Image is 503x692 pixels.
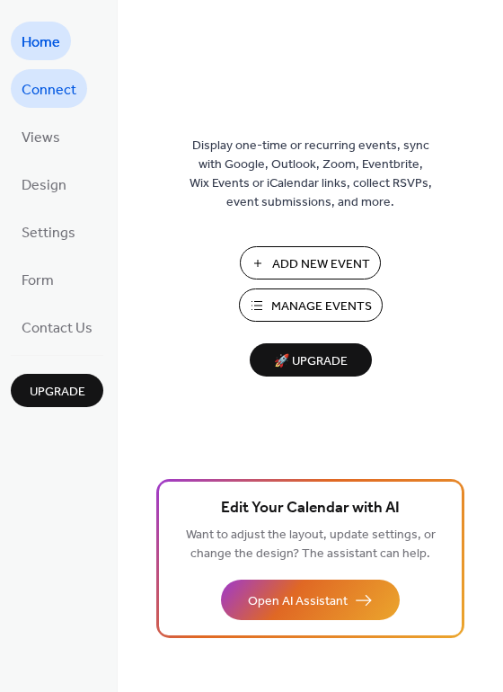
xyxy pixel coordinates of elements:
[11,117,71,155] a: Views
[250,343,372,377] button: 🚀 Upgrade
[22,76,76,104] span: Connect
[22,219,75,247] span: Settings
[190,137,432,212] span: Display one-time or recurring events, sync with Google, Outlook, Zoom, Eventbrite, Wix Events or ...
[11,164,77,203] a: Design
[221,580,400,620] button: Open AI Assistant
[248,592,348,611] span: Open AI Assistant
[22,124,60,152] span: Views
[22,267,54,295] span: Form
[11,69,87,108] a: Connect
[11,212,86,251] a: Settings
[11,307,103,346] a: Contact Us
[11,260,65,298] a: Form
[11,374,103,407] button: Upgrade
[260,350,361,374] span: 🚀 Upgrade
[271,297,372,316] span: Manage Events
[22,172,66,200] span: Design
[272,255,370,274] span: Add New Event
[22,315,93,342] span: Contact Us
[186,523,436,566] span: Want to adjust the layout, update settings, or change the design? The assistant can help.
[30,383,85,402] span: Upgrade
[22,29,60,57] span: Home
[221,496,400,521] span: Edit Your Calendar with AI
[11,22,71,60] a: Home
[240,246,381,279] button: Add New Event
[239,288,383,322] button: Manage Events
